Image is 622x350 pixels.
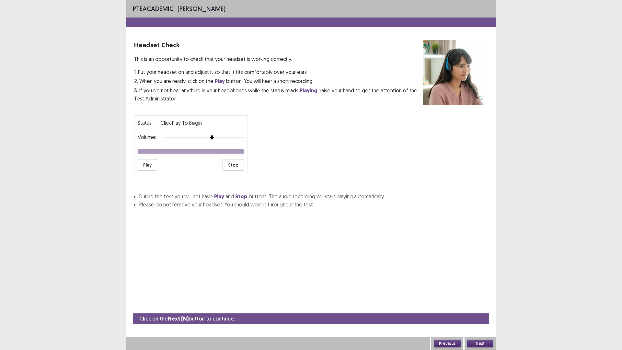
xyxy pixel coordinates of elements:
[467,340,493,347] button: Next
[210,135,214,140] img: arrow-thumb
[214,193,224,200] strong: Play
[139,201,488,208] li: Please do not remove your headset. You should wear it throughout the test
[423,40,488,105] img: headset test
[235,193,248,200] strong: Stop
[160,119,202,127] p: Click Play to Begin
[223,159,244,171] button: Stop
[138,159,157,171] button: Play
[139,315,235,323] p: Click on the button to continue.
[215,78,225,85] strong: Play
[134,87,423,102] p: 3. If you do not hear anything in your headphones while the status reads , raise your hand to get...
[133,4,225,14] p: - [PERSON_NAME]
[300,87,317,94] strong: Playing
[134,40,423,50] p: Headset Check
[134,55,423,63] p: This is an opportunity to check that your headset is working correctly.
[434,340,461,347] button: Previous
[134,77,423,85] p: 2. When you are ready, click on the button. You will hear a short recording
[139,192,488,201] li: During the test you will not have and buttons. The audio recording will start playing automatically
[133,5,174,13] span: PTE academic
[168,315,189,322] strong: Next (N)
[138,133,156,141] p: Volume:
[134,68,423,76] p: 1. Put your headset on and adjust it so that it fits comfortably over your ears
[138,119,153,127] p: Status:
